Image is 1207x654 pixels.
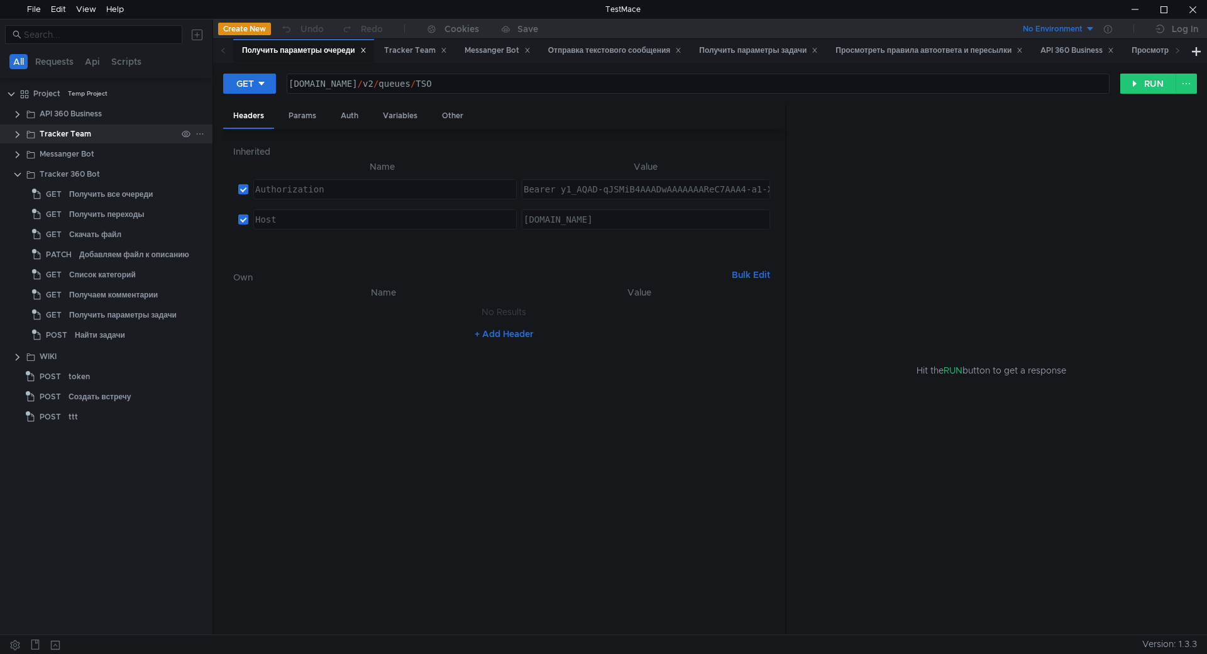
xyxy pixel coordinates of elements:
[40,407,61,426] span: POST
[81,54,104,69] button: Api
[944,365,962,376] span: RUN
[236,77,254,91] div: GET
[24,28,175,42] input: Search...
[1142,635,1197,653] span: Version: 1.3.3
[517,159,775,174] th: Value
[9,54,28,69] button: All
[1040,44,1114,57] div: API 360 Business
[432,104,473,128] div: Other
[233,144,775,159] h6: Inherited
[46,205,62,224] span: GET
[40,104,102,123] div: API 360 Business
[300,21,324,36] div: Undo
[40,367,61,386] span: POST
[40,347,57,366] div: WIKI
[40,387,61,406] span: POST
[75,326,125,345] div: Найти задачи
[253,285,514,300] th: Name
[1008,19,1095,39] button: No Environment
[223,104,274,129] div: Headers
[40,125,91,143] div: Tracker Team
[69,306,177,324] div: Получить параметры задачи
[31,54,77,69] button: Requests
[271,19,333,38] button: Undo
[444,21,479,36] div: Cookies
[46,225,62,244] span: GET
[1023,23,1083,35] div: No Environment
[233,270,727,285] h6: Own
[835,44,1023,57] div: Просмотреть правила автоответа и пересылки
[465,44,531,57] div: Messanger Bot
[699,44,818,57] div: Получить параметры задачи
[917,363,1066,377] span: Hit the button to get a response
[1172,21,1198,36] div: Log In
[68,84,107,103] div: Temp Project
[69,407,78,426] div: ttt
[517,25,538,33] div: Save
[242,44,367,57] div: Получить параметры очереди
[69,225,121,244] div: Скачать файл
[248,159,517,174] th: Name
[218,23,271,35] button: Create New
[107,54,145,69] button: Scripts
[69,285,158,304] div: Получаем комментарии
[514,285,765,300] th: Value
[727,267,775,282] button: Bulk Edit
[278,104,326,128] div: Params
[46,306,62,324] span: GET
[361,21,383,36] div: Redo
[69,205,145,224] div: Получить переходы
[384,44,447,57] div: Tracker Team
[33,84,60,103] div: Project
[69,265,136,284] div: Список категорий
[331,104,368,128] div: Auth
[69,367,90,386] div: token
[40,145,94,163] div: Messanger Bot
[46,326,67,345] span: POST
[46,185,62,204] span: GET
[46,265,62,284] span: GET
[1120,74,1176,94] button: RUN
[373,104,427,128] div: Variables
[333,19,392,38] button: Redo
[40,165,100,184] div: Tracker 360 Bot
[548,44,682,57] div: Отправка текстового сообщения
[46,245,72,264] span: PATCH
[46,285,62,304] span: GET
[482,306,526,318] nz-embed-empty: No Results
[223,74,276,94] button: GET
[69,387,131,406] div: Создать встречу
[79,245,189,264] div: Добавляем файл к описанию
[470,326,539,341] button: + Add Header
[69,185,153,204] div: Получить все очереди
